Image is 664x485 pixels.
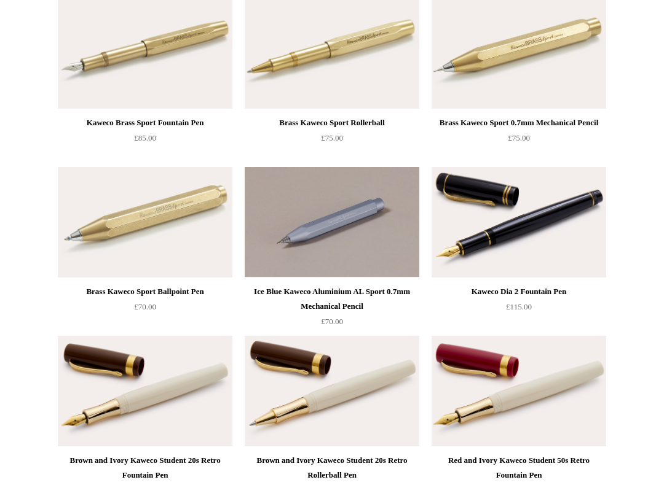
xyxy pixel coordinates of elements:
div: Brass Kaweco Sport Rollerball [248,116,416,131]
img: Red and Ivory Kaweco Student 50s Retro Fountain Pen [432,336,606,447]
img: Kaweco Dia 2 Fountain Pen [432,168,606,278]
div: Kaweco Brass Sport Fountain Pen [61,116,229,131]
span: £115.00 [506,303,532,312]
img: Brass Kaweco Sport Ballpoint Pen [58,168,232,278]
img: Brown and Ivory Kaweco Student 20s Retro Rollerball Pen [245,336,419,447]
a: Kaweco Dia 2 Fountain Pen Kaweco Dia 2 Fountain Pen [432,168,606,278]
div: Brown and Ivory Kaweco Student 20s Retro Rollerball Pen [248,454,416,483]
a: Kaweco Dia 2 Fountain Pen £115.00 [432,285,606,335]
a: Brown and Ivory Kaweco Student 20s Retro Fountain Pen Brown and Ivory Kaweco Student 20s Retro Fo... [58,336,232,447]
span: £75.00 [508,134,530,143]
a: Brass Kaweco Sport Ballpoint Pen £70.00 [58,285,232,335]
span: £70.00 [321,317,343,327]
a: Kaweco Brass Sport Fountain Pen £85.00 [58,116,232,166]
a: Brass Kaweco Sport Rollerball £75.00 [245,116,419,166]
span: £85.00 [134,134,156,143]
a: Red and Ivory Kaweco Student 50s Retro Fountain Pen Red and Ivory Kaweco Student 50s Retro Founta... [432,336,606,447]
div: Brass Kaweco Sport 0.7mm Mechanical Pencil [435,116,603,131]
a: Ice Blue Kaweco Aluminium AL Sport 0.7mm Mechanical Pencil Ice Blue Kaweco Aluminium AL Sport 0.7... [245,168,419,278]
img: Brown and Ivory Kaweco Student 20s Retro Fountain Pen [58,336,232,447]
div: Red and Ivory Kaweco Student 50s Retro Fountain Pen [435,454,603,483]
span: £70.00 [134,303,156,312]
div: Brass Kaweco Sport Ballpoint Pen [61,285,229,300]
div: Kaweco Dia 2 Fountain Pen [435,285,603,300]
a: Brass Kaweco Sport Ballpoint Pen Brass Kaweco Sport Ballpoint Pen [58,168,232,278]
span: £75.00 [321,134,343,143]
a: Brass Kaweco Sport 0.7mm Mechanical Pencil £75.00 [432,116,606,166]
div: Ice Blue Kaweco Aluminium AL Sport 0.7mm Mechanical Pencil [248,285,416,314]
img: Ice Blue Kaweco Aluminium AL Sport 0.7mm Mechanical Pencil [245,168,419,278]
a: Brown and Ivory Kaweco Student 20s Retro Rollerball Pen Brown and Ivory Kaweco Student 20s Retro ... [245,336,419,447]
a: Ice Blue Kaweco Aluminium AL Sport 0.7mm Mechanical Pencil £70.00 [245,285,419,335]
div: Brown and Ivory Kaweco Student 20s Retro Fountain Pen [61,454,229,483]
